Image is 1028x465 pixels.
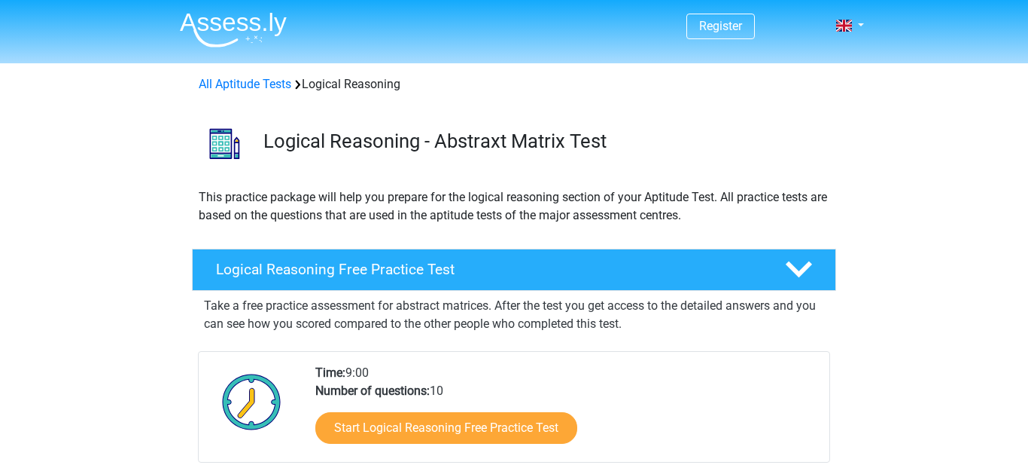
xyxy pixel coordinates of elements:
[315,366,345,380] b: Time:
[199,77,291,91] a: All Aptitude Tests
[315,412,577,444] a: Start Logical Reasoning Free Practice Test
[315,384,430,398] b: Number of questions:
[186,249,842,291] a: Logical Reasoning Free Practice Test
[263,130,824,153] h3: Logical Reasoning - Abstraxt Matrix Test
[180,12,287,47] img: Assessly
[214,364,290,439] img: Clock
[199,188,829,225] p: This practice package will help you prepare for the logical reasoning section of your Aptitude Te...
[204,297,824,333] p: Take a free practice assessment for abstract matrices. After the test you get access to the detai...
[304,364,829,462] div: 9:00 10
[216,261,761,278] h4: Logical Reasoning Free Practice Test
[193,75,835,93] div: Logical Reasoning
[699,19,742,33] a: Register
[193,112,257,176] img: logical reasoning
